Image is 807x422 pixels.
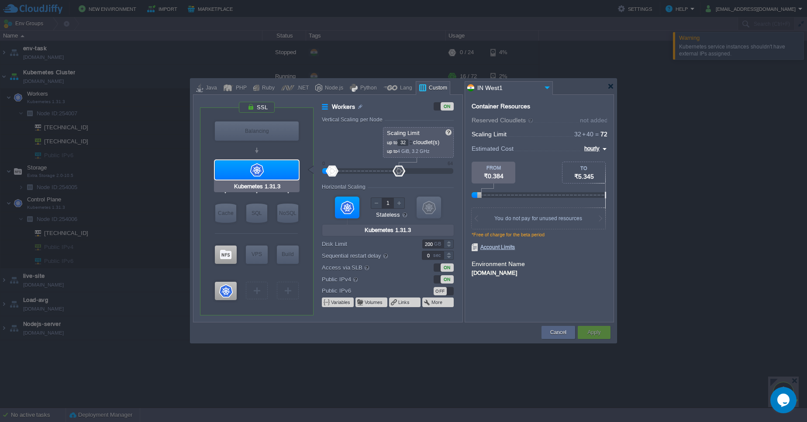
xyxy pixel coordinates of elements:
[550,328,566,337] button: Cancel
[600,131,607,138] span: 72
[203,82,217,95] div: Java
[322,82,343,95] div: Node.js
[322,263,410,272] label: Access via SLB
[277,246,299,264] div: Build Node
[472,131,507,138] span: Scaling Limit
[331,299,351,306] button: Variables
[387,130,420,136] span: Scaling Limit
[472,268,607,276] div: [DOMAIN_NAME]
[387,137,451,146] p: cloudlet(s)
[397,149,430,154] span: 4 GiB, 3.2 GHz
[322,184,368,190] div: Horizontal Scaling
[277,282,299,299] div: Create New Layer
[434,287,447,295] div: OFF
[580,117,608,123] div: not added
[387,149,397,154] span: up to
[215,121,299,141] div: Load Balancer
[246,204,267,223] div: SQL Databases
[472,117,534,124] span: Reserved Cloudlets
[358,82,377,95] div: Python
[277,246,299,263] div: Build
[322,161,325,166] div: 0
[472,103,530,110] div: Container Resources
[246,246,268,263] div: VPS
[472,232,607,243] div: *Free of charge for the beta period
[433,251,443,259] div: sec
[484,173,504,180] span: ₹0.384
[215,246,237,264] div: Storage
[277,204,298,223] div: NoSQL Databases
[434,240,443,248] div: GB
[246,282,268,299] div: Create New Layer
[246,246,268,264] div: Elastic VPS
[574,131,581,138] span: 32
[472,165,515,170] div: FROM
[215,160,299,180] div: Workers
[441,263,454,272] div: ON
[322,286,410,295] label: Public IPv6
[472,144,514,153] span: Estimated Cost
[277,204,298,223] div: NoSQL
[322,239,410,249] label: Disk Limit
[581,131,593,138] span: 40
[365,299,383,306] button: Volumes
[246,204,267,223] div: SQL
[431,299,443,306] button: More
[215,121,299,141] div: Balancing
[472,260,525,267] label: Environment Name
[574,173,594,180] span: ₹5.345
[322,251,410,260] label: Sequential restart delay
[322,117,385,123] div: Vertical Scaling per Node
[581,131,586,138] span: +
[562,166,605,171] div: TO
[322,274,410,284] label: Public IPv4
[387,140,397,145] span: up to
[587,328,600,337] button: Apply
[770,387,798,413] iframe: chat widget
[233,82,247,95] div: PHP
[398,299,410,306] button: Links
[593,131,600,138] span: =
[441,275,454,284] div: ON
[215,204,236,223] div: Cache
[441,102,454,111] div: ON
[472,243,515,251] span: Account Limits
[215,282,237,300] div: Control Plane
[426,82,447,95] div: Custom
[448,161,453,166] div: 64
[259,82,275,95] div: Ruby
[294,82,309,95] div: .NET
[397,82,412,95] div: Lang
